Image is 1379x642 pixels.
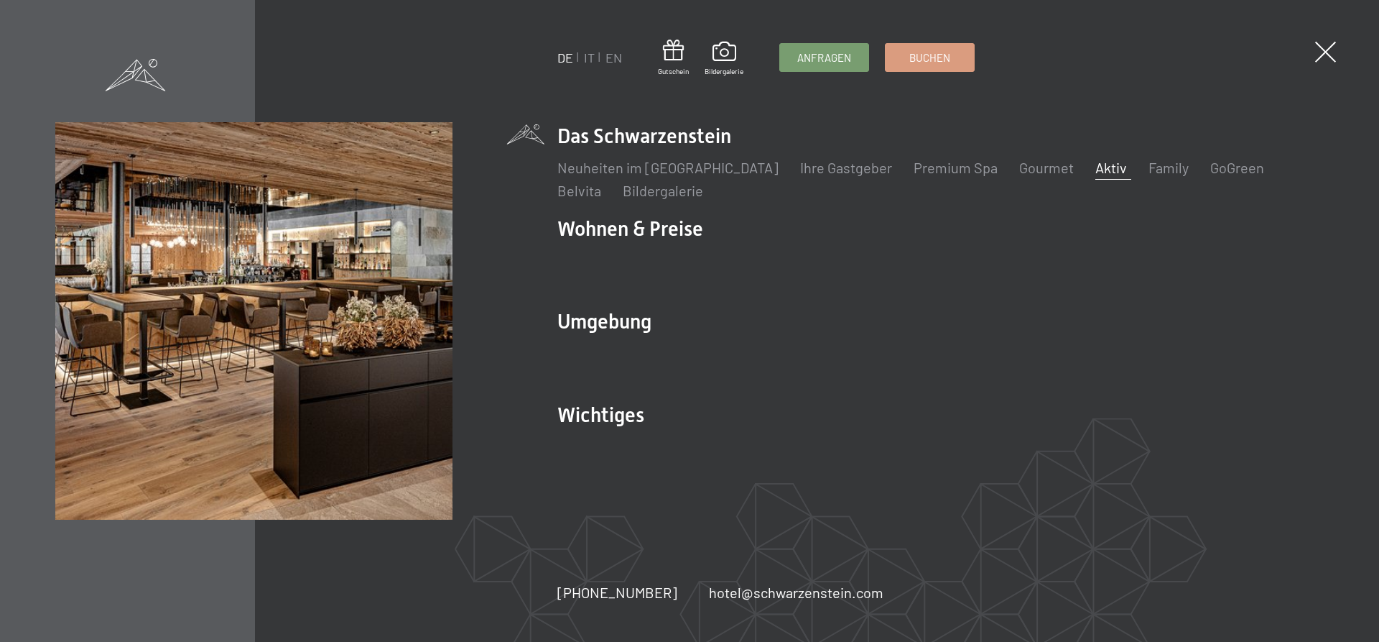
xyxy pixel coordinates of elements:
[584,50,595,65] a: IT
[557,182,601,199] a: Belvita
[1210,159,1264,176] a: GoGreen
[709,582,883,602] a: hotel@schwarzenstein.com
[1019,159,1074,176] a: Gourmet
[658,66,689,76] span: Gutschein
[909,50,950,65] span: Buchen
[658,40,689,76] a: Gutschein
[557,50,573,65] a: DE
[605,50,622,65] a: EN
[780,44,868,71] a: Anfragen
[800,159,892,176] a: Ihre Gastgeber
[1148,159,1189,176] a: Family
[623,182,703,199] a: Bildergalerie
[557,584,677,601] span: [PHONE_NUMBER]
[914,159,998,176] a: Premium Spa
[705,66,743,76] span: Bildergalerie
[705,42,743,76] a: Bildergalerie
[557,582,677,602] a: [PHONE_NUMBER]
[1095,159,1127,176] a: Aktiv
[797,50,851,65] span: Anfragen
[886,44,974,71] a: Buchen
[557,159,779,176] a: Neuheiten im [GEOGRAPHIC_DATA]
